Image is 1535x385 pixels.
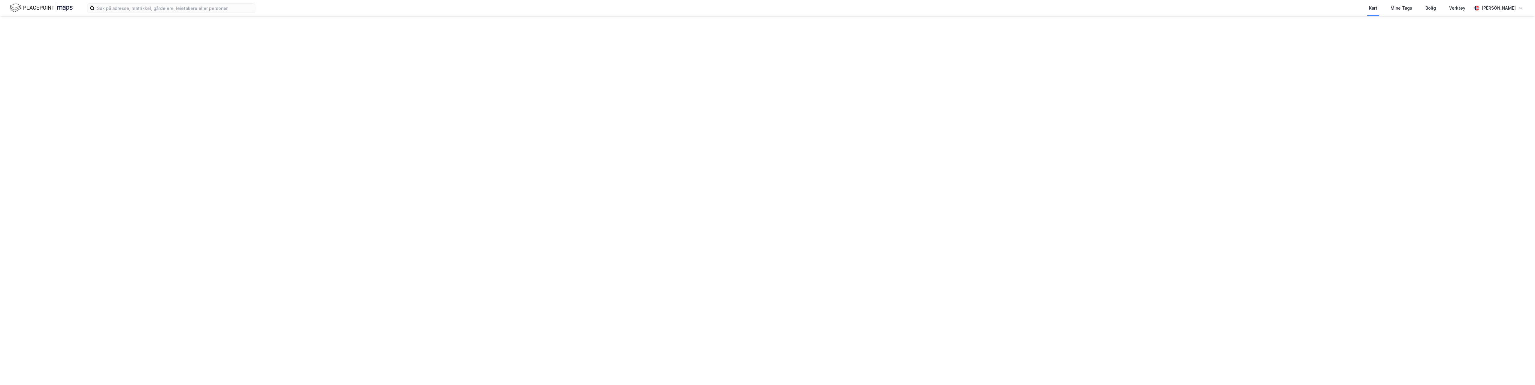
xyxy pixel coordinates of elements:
div: Kart [1369,5,1377,12]
div: Bolig [1425,5,1436,12]
div: Verktøy [1449,5,1465,12]
div: [PERSON_NAME] [1482,5,1516,12]
input: Søk på adresse, matrikkel, gårdeiere, leietakere eller personer [95,4,255,13]
iframe: Chat Widget [1505,356,1535,385]
img: logo.f888ab2527a4732fd821a326f86c7f29.svg [10,3,73,13]
div: Mine Tags [1391,5,1412,12]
